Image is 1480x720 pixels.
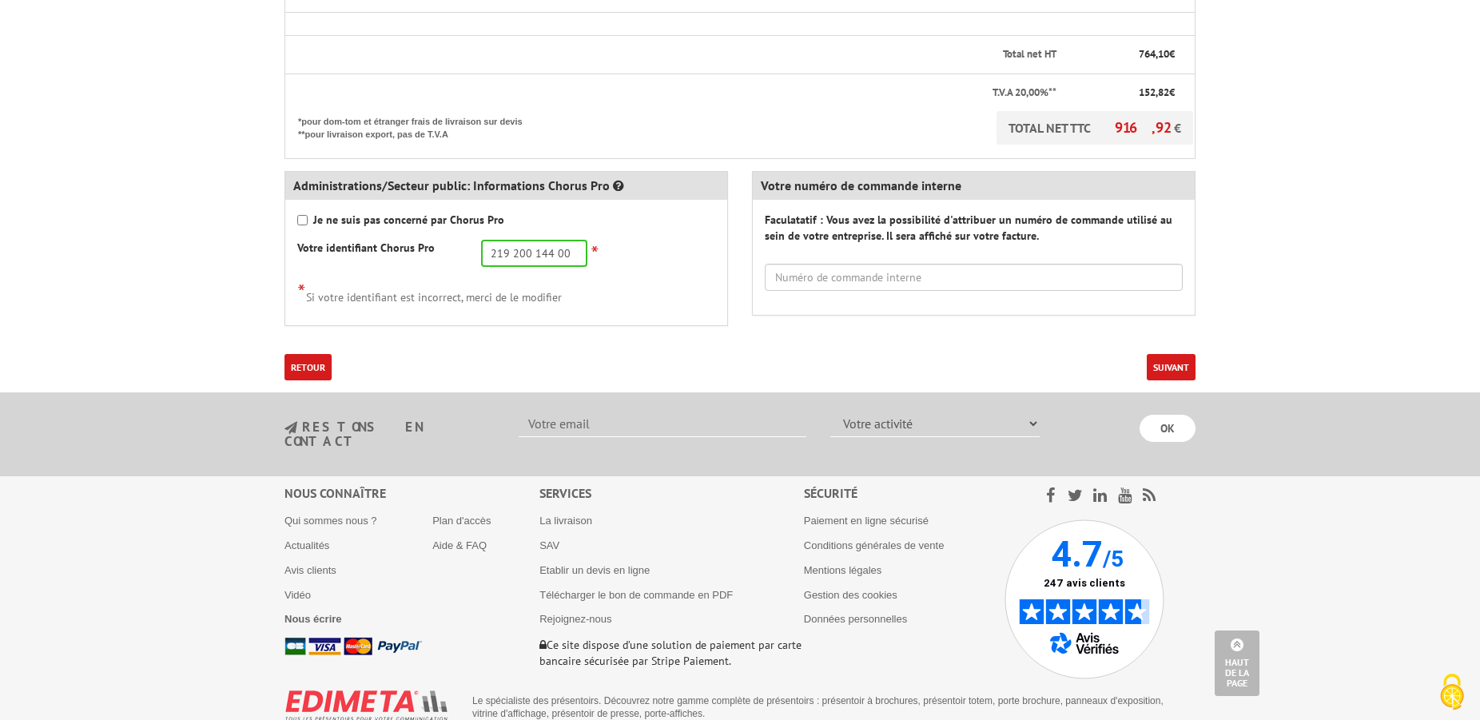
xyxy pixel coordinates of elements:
[284,564,336,576] a: Avis clients
[284,539,329,551] a: Actualités
[1005,519,1164,679] img: Avis Vérifiés - 4.7 sur 5 - 247 avis clients
[297,215,308,225] input: Je ne suis pas concerné par Chorus Pro
[1139,47,1169,61] span: 764,10
[804,564,882,576] a: Mentions légales
[804,613,907,625] a: Données personnelles
[284,515,377,527] a: Qui sommes nous ?
[765,212,1183,244] label: Faculatatif : Vous avez la possibilité d'attribuer un numéro de commande utilisé au sein de votre...
[804,484,1005,503] div: Sécurité
[539,564,650,576] a: Etablir un devis en ligne
[284,421,297,435] img: newsletter.jpg
[432,539,487,551] a: Aide & FAQ
[284,484,539,503] div: Nous connaître
[432,515,491,527] a: Plan d'accès
[472,694,1184,720] p: Le spécialiste des présentoirs. Découvrez notre gamme complète de présentoirs : présentoir à broc...
[804,589,897,601] a: Gestion des cookies
[298,111,538,141] p: *pour dom-tom et étranger frais de livraison sur devis **pour livraison export, pas de T.V.A
[539,539,559,551] a: SAV
[284,589,311,601] a: Vidéo
[1115,118,1174,137] span: 916,92
[284,420,495,448] h3: restons en contact
[539,515,592,527] a: La livraison
[765,264,1183,291] input: Numéro de commande interne
[1147,354,1196,380] button: Suivant
[285,172,727,200] div: Administrations/Secteur public: Informations Chorus Pro
[285,36,1059,74] th: Total net HT
[297,279,715,305] div: Si votre identifiant est incorrect, merci de le modifier
[284,354,332,380] a: Retour
[539,484,804,503] div: Services
[1432,672,1472,712] img: Cookies (fenêtre modale)
[539,613,611,625] a: Rejoignez-nous
[298,86,1056,101] p: T.V.A 20,00%**
[1139,86,1169,99] span: 152,82
[1140,415,1196,442] input: OK
[313,213,504,227] strong: Je ne suis pas concerné par Chorus Pro
[804,515,929,527] a: Paiement en ligne sécurisé
[539,637,804,669] p: Ce site dispose d’une solution de paiement par carte bancaire sécurisée par Stripe Paiement.
[297,240,435,256] label: Votre identifiant Chorus Pro
[753,172,1195,200] div: Votre numéro de commande interne
[284,613,342,625] a: Nous écrire
[804,539,945,551] a: Conditions générales de vente
[1071,86,1175,101] p: €
[1215,630,1259,696] a: Haut de la page
[1071,47,1175,62] p: €
[1424,666,1480,720] button: Cookies (fenêtre modale)
[519,410,806,437] input: Votre email
[539,589,733,601] a: Télécharger le bon de commande en PDF
[997,111,1193,145] p: TOTAL NET TTC €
